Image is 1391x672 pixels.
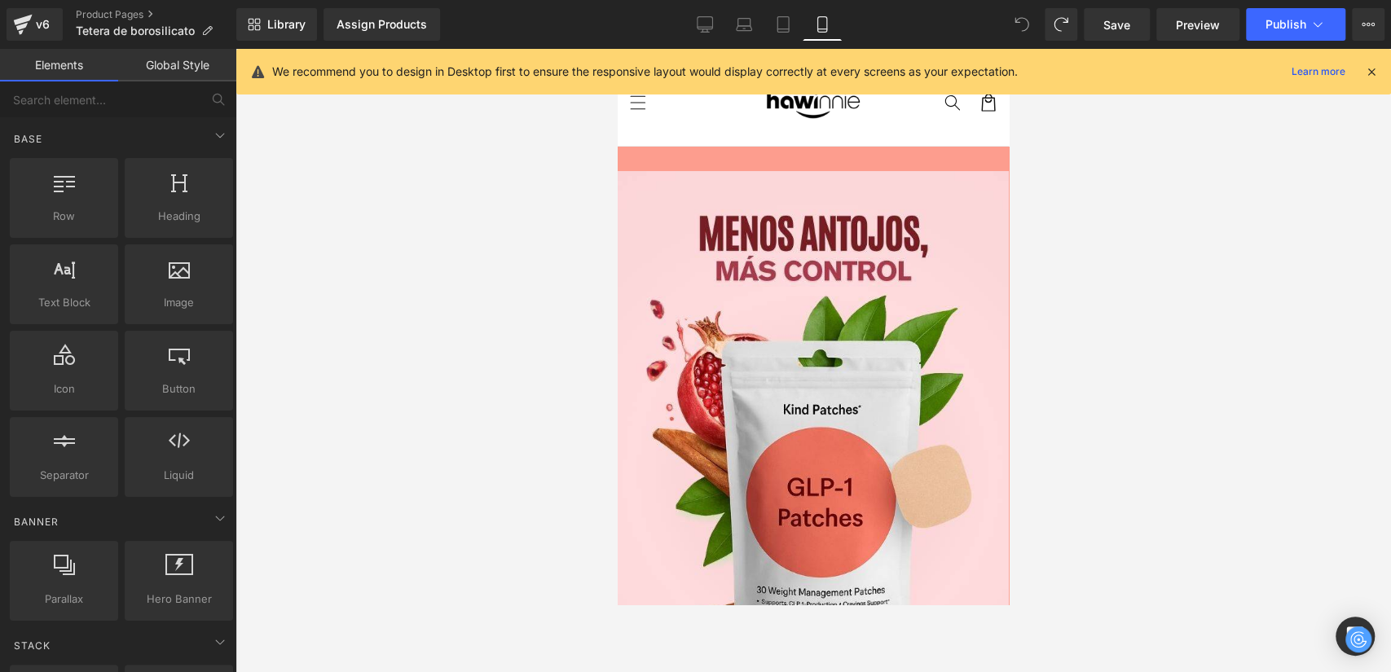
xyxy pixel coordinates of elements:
a: Mobile [803,8,842,41]
span: Liquid [130,467,228,484]
summary: Búsqueda [317,36,353,72]
a: Learn more [1285,62,1352,81]
span: Icon [15,380,113,397]
span: Preview [1176,16,1220,33]
span: Publish [1266,18,1306,31]
span: Text Block [15,294,113,311]
span: Save [1103,16,1130,33]
a: v6 [7,8,63,41]
div: Open Intercom Messenger [1336,617,1375,656]
span: Library [267,17,306,32]
span: Base [12,131,44,147]
span: Image [130,294,228,311]
a: New Library [236,8,317,41]
a: Laptop [724,8,764,41]
a: Preview [1156,8,1239,41]
summary: Menú [2,36,38,72]
span: Hero Banner [130,591,228,608]
span: Separator [15,467,113,484]
button: Undo [1006,8,1038,41]
a: Global Style [118,49,236,81]
span: Stack [12,638,52,653]
a: Product Pages [76,8,236,21]
span: Tetera de borosilicato [76,24,195,37]
a: Desktop [685,8,724,41]
button: Publish [1246,8,1345,41]
span: Parallax [15,591,113,608]
p: We recommend you to design in Desktop first to ensure the responsive layout would display correct... [272,63,1018,81]
button: More [1352,8,1384,41]
button: Redo [1045,8,1077,41]
span: Heading [130,208,228,225]
img: Hawinnie [122,24,269,83]
span: Banner [12,514,60,529]
span: Row [15,208,113,225]
div: v6 [33,14,53,35]
a: Tablet [764,8,803,41]
span: Button [130,380,228,397]
div: Assign Products [337,18,427,31]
